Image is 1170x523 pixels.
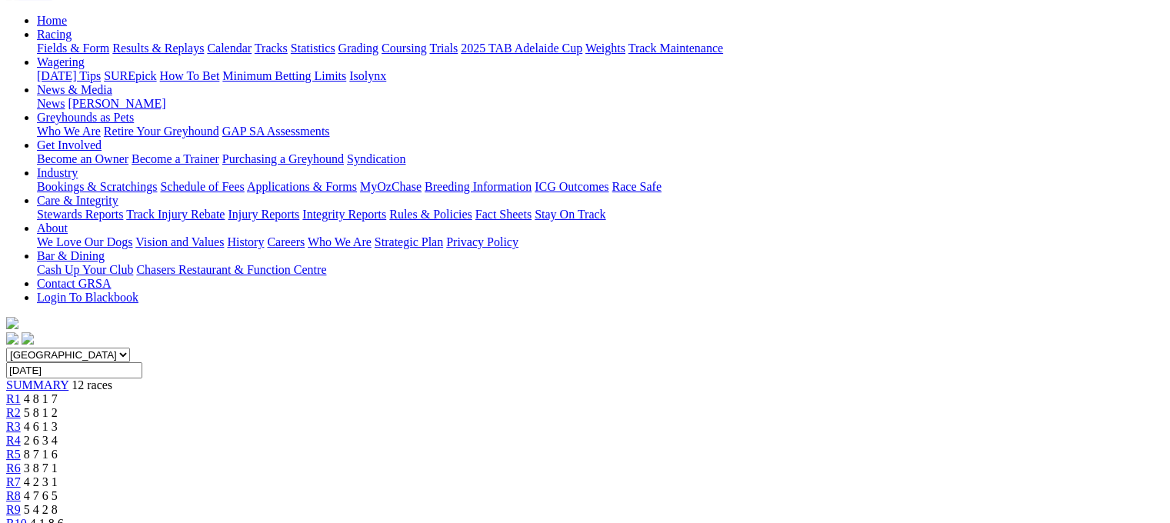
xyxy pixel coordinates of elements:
[37,152,128,165] a: Become an Owner
[160,180,244,193] a: Schedule of Fees
[382,42,427,55] a: Coursing
[429,42,458,55] a: Trials
[347,152,405,165] a: Syndication
[104,125,219,138] a: Retire Your Greyhound
[6,489,21,502] a: R8
[446,235,518,248] a: Privacy Policy
[308,235,372,248] a: Who We Are
[37,235,132,248] a: We Love Our Dogs
[37,277,111,290] a: Contact GRSA
[222,125,330,138] a: GAP SA Assessments
[475,208,532,221] a: Fact Sheets
[72,378,112,391] span: 12 races
[112,42,204,55] a: Results & Replays
[6,475,21,488] a: R7
[37,235,1164,249] div: About
[375,235,443,248] a: Strategic Plan
[37,42,1164,55] div: Racing
[24,420,58,433] span: 4 6 1 3
[37,291,138,304] a: Login To Blackbook
[37,97,1164,111] div: News & Media
[535,208,605,221] a: Stay On Track
[37,180,157,193] a: Bookings & Scratchings
[227,235,264,248] a: History
[37,263,133,276] a: Cash Up Your Club
[37,208,123,221] a: Stewards Reports
[37,138,102,152] a: Get Involved
[255,42,288,55] a: Tracks
[37,249,105,262] a: Bar & Dining
[37,97,65,110] a: News
[535,180,608,193] a: ICG Outcomes
[68,97,165,110] a: [PERSON_NAME]
[291,42,335,55] a: Statistics
[247,180,357,193] a: Applications & Forms
[37,125,101,138] a: Who We Are
[37,152,1164,166] div: Get Involved
[37,125,1164,138] div: Greyhounds as Pets
[37,28,72,41] a: Racing
[136,263,326,276] a: Chasers Restaurant & Function Centre
[222,69,346,82] a: Minimum Betting Limits
[628,42,723,55] a: Track Maintenance
[24,475,58,488] span: 4 2 3 1
[6,406,21,419] a: R2
[6,332,18,345] img: facebook.svg
[461,42,582,55] a: 2025 TAB Adelaide Cup
[6,503,21,516] a: R9
[24,503,58,516] span: 5 4 2 8
[338,42,378,55] a: Grading
[24,489,58,502] span: 4 7 6 5
[302,208,386,221] a: Integrity Reports
[207,42,252,55] a: Calendar
[24,461,58,475] span: 3 8 7 1
[6,420,21,433] a: R3
[37,194,118,207] a: Care & Integrity
[24,392,58,405] span: 4 8 1 7
[135,235,224,248] a: Vision and Values
[37,180,1164,194] div: Industry
[37,14,67,27] a: Home
[222,152,344,165] a: Purchasing a Greyhound
[6,378,68,391] a: SUMMARY
[6,362,142,378] input: Select date
[37,55,85,68] a: Wagering
[349,69,386,82] a: Isolynx
[425,180,532,193] a: Breeding Information
[160,69,220,82] a: How To Bet
[37,208,1164,222] div: Care & Integrity
[37,83,112,96] a: News & Media
[612,180,661,193] a: Race Safe
[37,42,109,55] a: Fields & Form
[6,461,21,475] a: R6
[24,406,58,419] span: 5 8 1 2
[6,434,21,447] a: R4
[360,180,422,193] a: MyOzChase
[22,332,34,345] img: twitter.svg
[228,208,299,221] a: Injury Reports
[24,448,58,461] span: 8 7 1 6
[37,69,1164,83] div: Wagering
[37,263,1164,277] div: Bar & Dining
[37,69,101,82] a: [DATE] Tips
[6,448,21,461] a: R5
[37,111,134,124] a: Greyhounds as Pets
[6,317,18,329] img: logo-grsa-white.png
[6,392,21,405] a: R1
[132,152,219,165] a: Become a Trainer
[37,166,78,179] a: Industry
[389,208,472,221] a: Rules & Policies
[126,208,225,221] a: Track Injury Rebate
[104,69,156,82] a: SUREpick
[585,42,625,55] a: Weights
